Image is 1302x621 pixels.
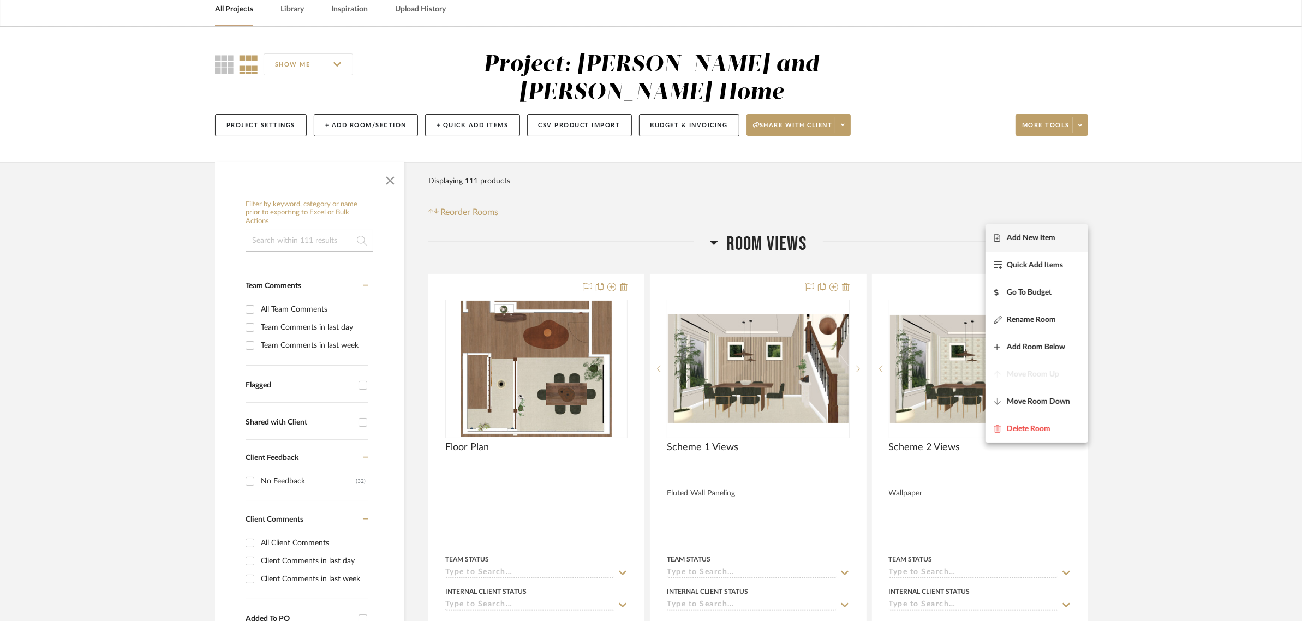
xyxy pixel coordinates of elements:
span: Add Room Below [1007,343,1065,352]
span: Go To Budget [1007,288,1052,297]
span: Delete Room [1007,425,1050,434]
span: Rename Room [1007,315,1056,325]
span: Quick Add Items [1007,261,1063,270]
span: Move Room Down [1007,397,1070,407]
span: Add New Item [1007,234,1055,243]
